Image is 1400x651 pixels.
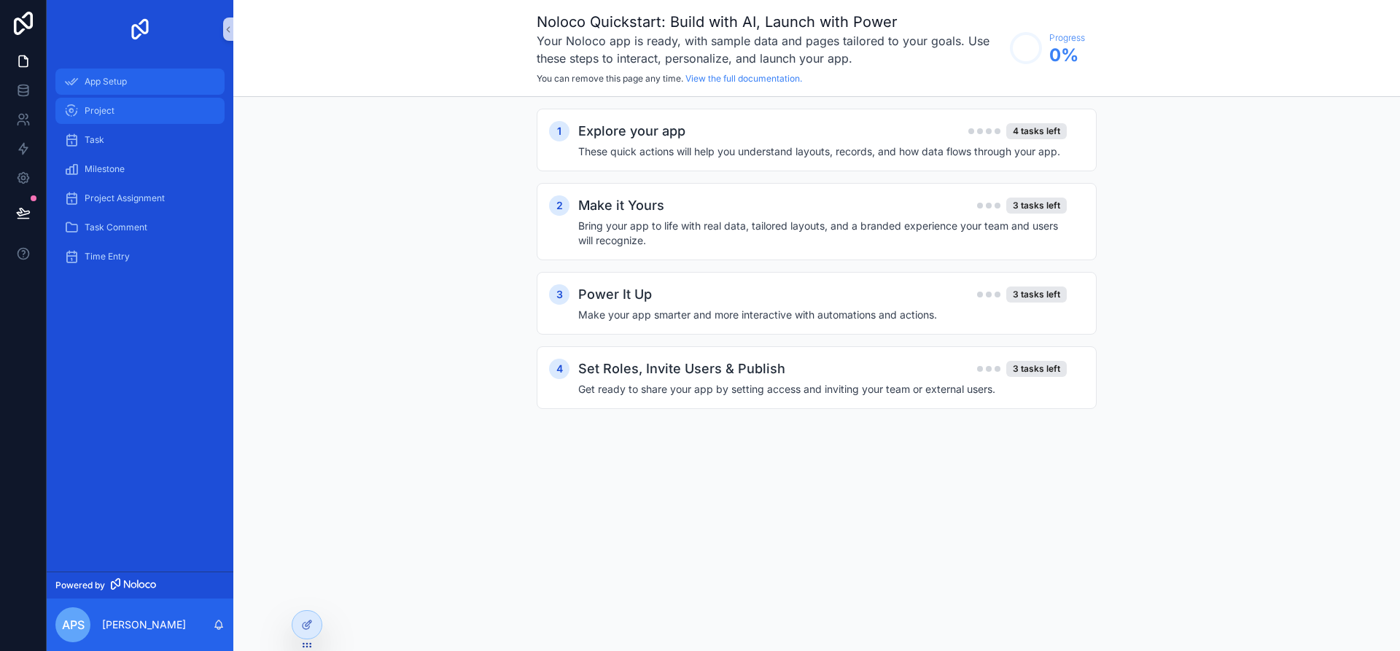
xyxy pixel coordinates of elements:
a: Time Entry [55,243,225,270]
span: Task [85,134,104,146]
a: App Setup [55,69,225,95]
a: Project [55,98,225,124]
span: Powered by [55,580,105,591]
h1: Noloco Quickstart: Build with AI, Launch with Power [537,12,1003,32]
p: [PERSON_NAME] [102,617,186,632]
span: Project [85,105,114,117]
span: App Setup [85,76,127,87]
a: Milestone [55,156,225,182]
a: Project Assignment [55,185,225,211]
a: View the full documentation. [685,73,802,84]
span: Progress [1049,32,1085,44]
span: Project Assignment [85,192,165,204]
span: You can remove this page any time. [537,73,683,84]
div: scrollable content [47,58,233,289]
span: Milestone [85,163,125,175]
a: Task Comment [55,214,225,241]
span: Time Entry [85,251,130,262]
span: 0 % [1049,44,1085,67]
span: APS [62,616,85,634]
h3: Your Noloco app is ready, with sample data and pages tailored to your goals. Use these steps to i... [537,32,1003,67]
a: Powered by [47,572,233,599]
a: Task [55,127,225,153]
img: App logo [128,17,152,41]
span: Task Comment [85,222,147,233]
